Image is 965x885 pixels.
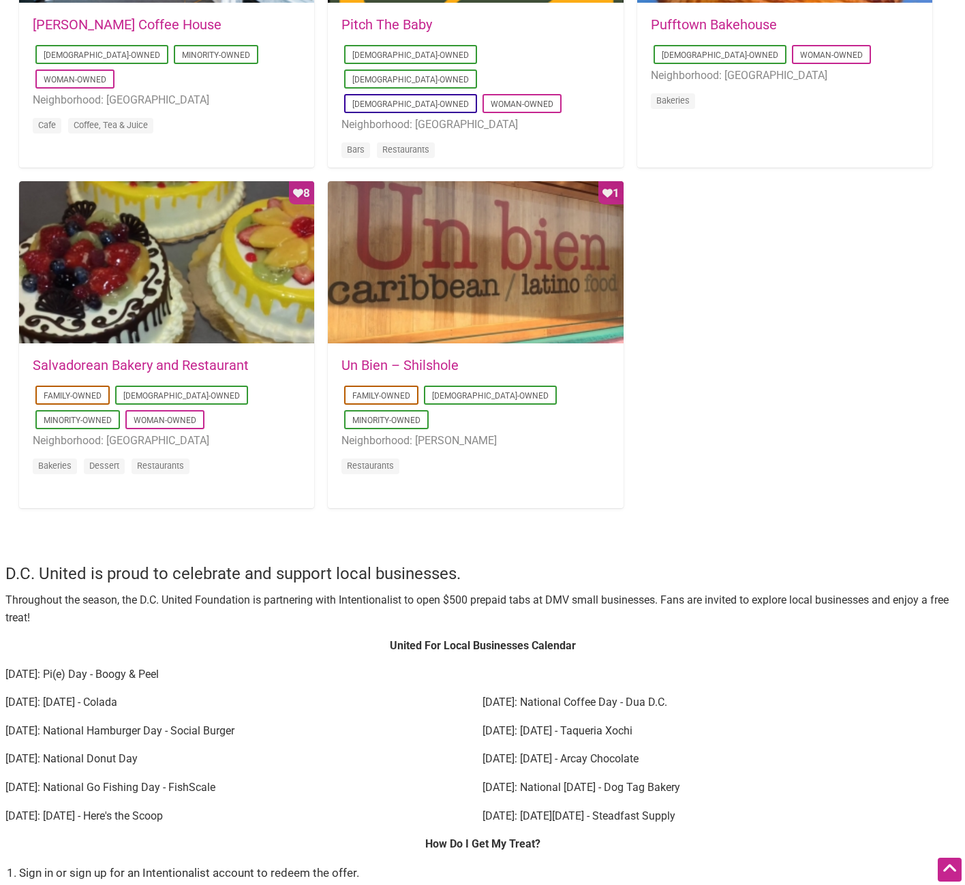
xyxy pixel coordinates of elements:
strong: How Do I Get My Treat? [425,837,540,850]
a: Dessert [89,461,119,471]
li: Neighborhood: [PERSON_NAME] [341,432,609,450]
a: Restaurants [137,461,184,471]
p: [DATE]: National Coffee Day - Dua D.C. [482,694,960,711]
p: [DATE]: National [DATE] - Dog Tag Bakery [482,779,960,796]
a: Bakeries [656,95,690,106]
a: [DEMOGRAPHIC_DATA]-Owned [352,99,469,109]
a: Restaurants [382,144,429,155]
a: Salvadorean Bakery and Restaurant [33,357,249,373]
strong: United For Local Businesses Calendar [390,639,576,652]
a: Minority-Owned [44,416,112,425]
p: Throughout the season, the D.C. United Foundation is partnering with Intentionalist to open $500 ... [5,591,960,626]
a: Pitch The Baby [341,16,432,33]
p: [DATE]: [DATE] - Here's the Scoop [5,807,482,825]
a: Woman-Owned [44,75,106,84]
p: [DATE]: [DATE][DATE] - Steadfast Supply [482,807,960,825]
a: [DEMOGRAPHIC_DATA]-Owned [44,50,160,60]
a: Pufftown Bakehouse [651,16,777,33]
a: [DEMOGRAPHIC_DATA]-Owned [352,50,469,60]
a: Bars [347,144,365,155]
a: [DEMOGRAPHIC_DATA]-Owned [352,75,469,84]
a: Restaurants [347,461,394,471]
a: Cafe [38,120,56,130]
p: [DATE]: [DATE] - Arcay Chocolate [482,750,960,768]
a: Family-Owned [352,391,410,401]
a: Minority-Owned [352,416,420,425]
a: Family-Owned [44,391,102,401]
li: Sign in or sign up for an Intentionalist account to redeem the offer. [19,864,960,882]
a: [PERSON_NAME] Coffee House [33,16,221,33]
p: [DATE]: National Go Fishing Day - FishScale [5,779,482,796]
a: Minority-Owned [182,50,250,60]
h4: D.C. United is proud to celebrate and support local businesses. [5,563,960,586]
p: [DATE]: [DATE] - Taqueria Xochi [482,722,960,740]
li: Neighborhood: [GEOGRAPHIC_DATA] [33,91,301,109]
a: Bakeries [38,461,72,471]
a: Woman-Owned [800,50,863,60]
div: Scroll Back to Top [938,858,962,882]
p: [DATE]: [DATE] - Colada [5,694,482,711]
a: Un Bien – Shilshole [341,357,459,373]
a: [DEMOGRAPHIC_DATA]-Owned [662,50,778,60]
li: Neighborhood: [GEOGRAPHIC_DATA] [341,116,609,134]
li: Neighborhood: [GEOGRAPHIC_DATA] [33,432,301,450]
li: Neighborhood: [GEOGRAPHIC_DATA] [651,67,919,84]
p: [DATE]: Pi(e) Day - Boogy & Peel [5,666,960,683]
a: [DEMOGRAPHIC_DATA]-Owned [123,391,240,401]
p: [DATE]: National Hamburger Day - Social Burger [5,722,482,740]
p: [DATE]: National Donut Day [5,750,482,768]
a: Coffee, Tea & Juice [74,120,148,130]
a: Woman-Owned [491,99,553,109]
a: Woman-Owned [134,416,196,425]
a: [DEMOGRAPHIC_DATA]-Owned [432,391,549,401]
